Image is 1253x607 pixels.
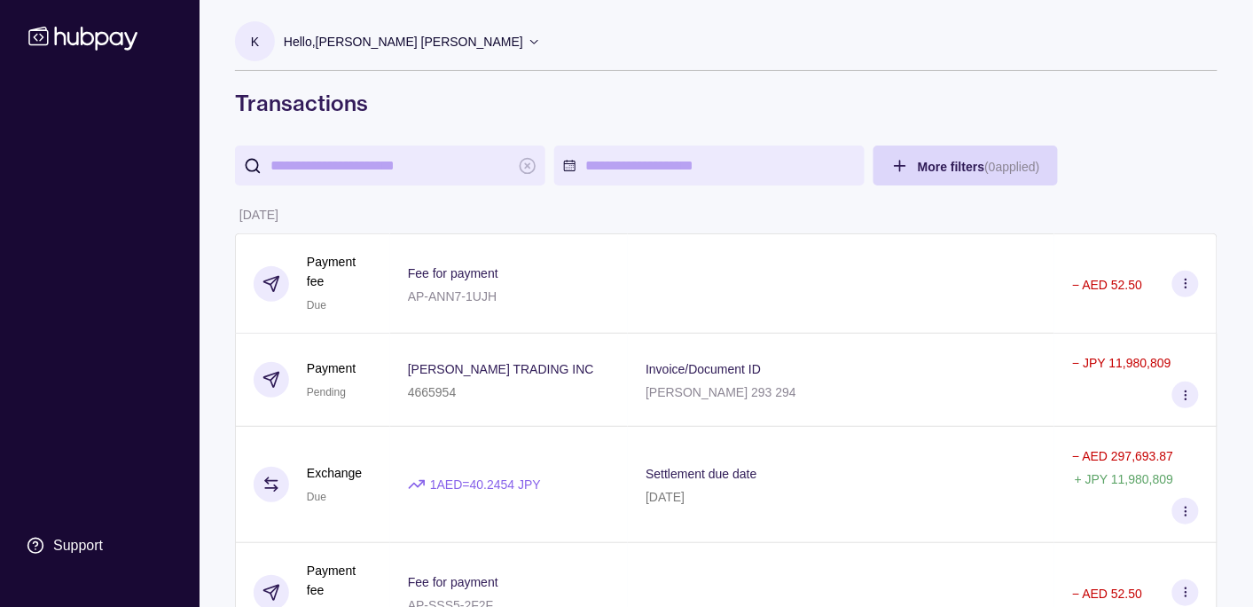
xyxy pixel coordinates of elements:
p: ( 0 applied) [984,160,1039,174]
p: Hello, [PERSON_NAME] [PERSON_NAME] [284,32,523,51]
p: − AED 52.50 [1072,587,1142,601]
p: Payment fee [307,252,372,291]
button: More filters(0applied) [873,146,1058,185]
p: [DATE] [646,490,685,504]
input: search [270,146,510,185]
p: [DATE] [239,208,278,222]
p: Settlement due date [646,467,756,481]
span: Due [307,491,326,503]
p: − AED 52.50 [1072,278,1142,292]
span: Pending [307,386,346,398]
p: Invoice/Document ID [646,362,761,376]
p: Fee for payment [408,575,498,589]
span: Due [307,299,326,311]
p: + JPY 11,980,809 [1075,472,1173,486]
p: − AED 297,693.87 [1072,449,1173,463]
p: AP-ANN7-1UJH [408,289,497,303]
div: Support [53,536,103,556]
p: 4665954 [408,385,457,399]
p: Exchange [307,463,362,483]
span: More filters [918,160,1040,174]
p: 1 AED = 40.2454 JPY [430,475,541,494]
p: [PERSON_NAME] 293 294 [646,385,796,399]
p: K [251,32,259,51]
p: [PERSON_NAME] TRADING INC [408,362,594,376]
p: Fee for payment [408,266,498,280]
h1: Transactions [235,89,1218,117]
p: − JPY 11,980,809 [1072,356,1171,370]
p: Payment fee [307,561,372,600]
a: Support [18,527,182,564]
p: Payment [307,359,356,378]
